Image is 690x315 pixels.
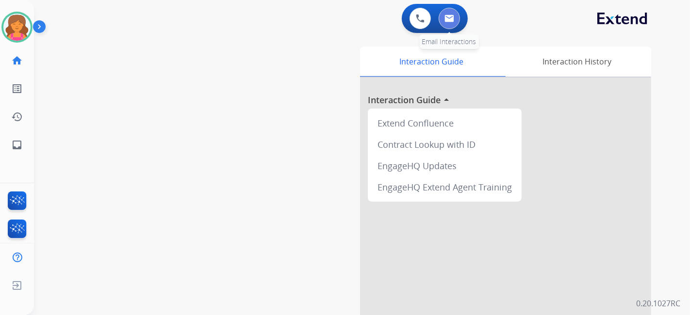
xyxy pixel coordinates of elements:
p: 0.20.1027RC [636,298,680,309]
div: Contract Lookup with ID [372,134,518,155]
mat-icon: list_alt [11,83,23,94]
mat-icon: home [11,55,23,66]
div: Interaction History [503,47,651,77]
mat-icon: inbox [11,139,23,151]
div: Interaction Guide [360,47,503,77]
div: EngageHQ Updates [372,155,518,176]
div: EngageHQ Extend Agent Training [372,176,518,198]
mat-icon: history [11,111,23,123]
span: Email Interactions [422,37,476,46]
div: Extend Confluence [372,112,518,134]
img: avatar [3,14,31,41]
